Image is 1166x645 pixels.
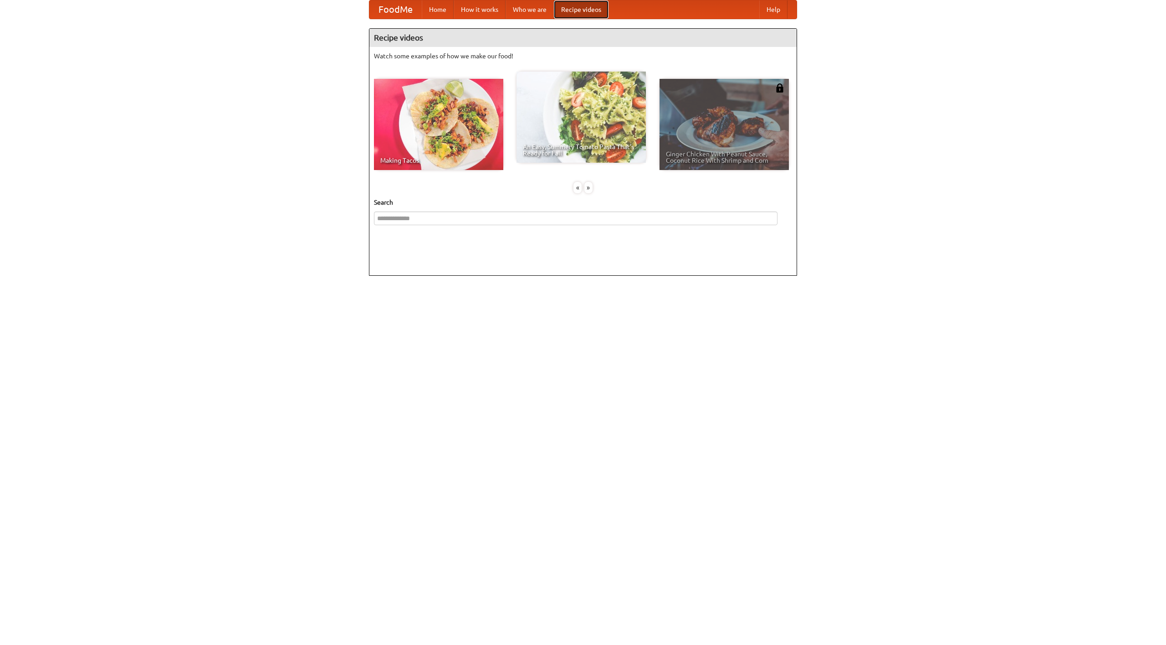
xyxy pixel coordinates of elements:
h5: Search [374,198,792,207]
a: An Easy, Summery Tomato Pasta That's Ready for Fall [517,72,646,163]
h4: Recipe videos [369,29,797,47]
img: 483408.png [775,83,784,93]
a: Home [422,0,454,19]
span: Making Tacos [380,157,497,164]
p: Watch some examples of how we make our food! [374,52,792,61]
a: FoodMe [369,0,422,19]
div: » [584,182,593,193]
a: Help [759,0,788,19]
a: Recipe videos [554,0,609,19]
div: « [573,182,582,193]
a: Making Tacos [374,79,503,170]
a: How it works [454,0,506,19]
span: An Easy, Summery Tomato Pasta That's Ready for Fall [523,144,639,156]
a: Who we are [506,0,554,19]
